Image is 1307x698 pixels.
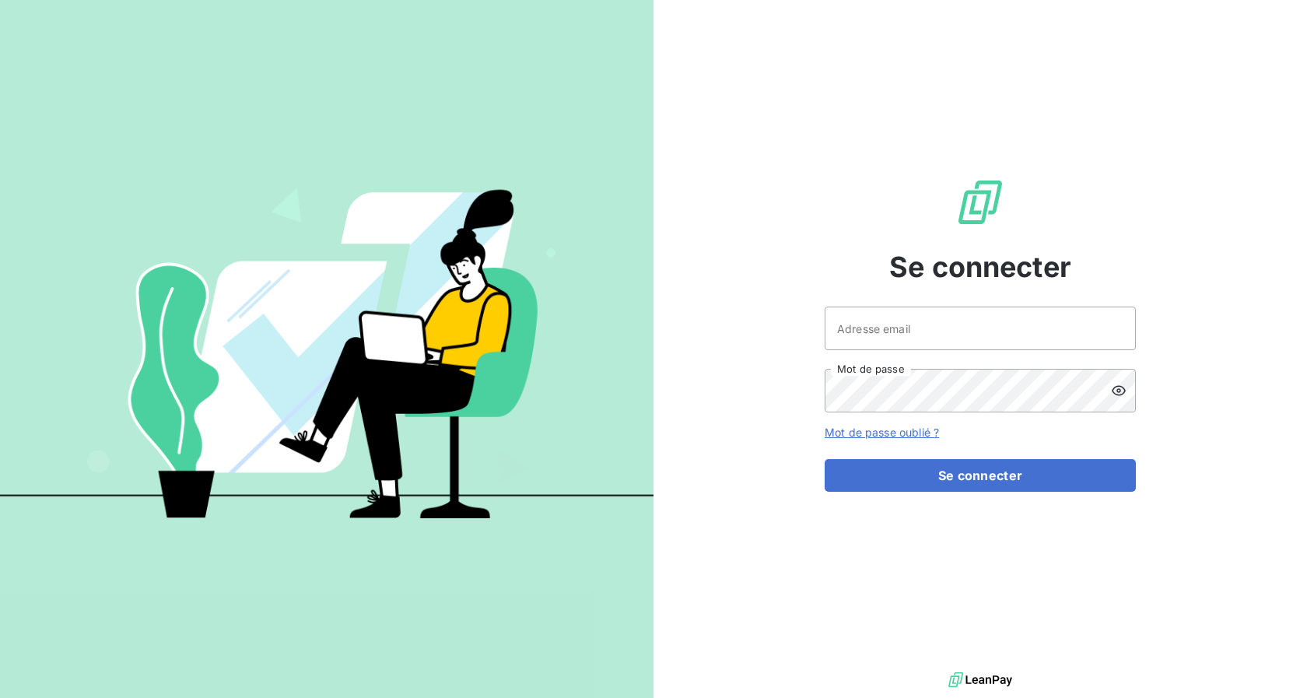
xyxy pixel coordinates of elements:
[948,668,1012,692] img: logo
[889,246,1071,288] span: Se connecter
[955,177,1005,227] img: Logo LeanPay
[825,307,1136,350] input: placeholder
[825,426,939,439] a: Mot de passe oublié ?
[825,459,1136,492] button: Se connecter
